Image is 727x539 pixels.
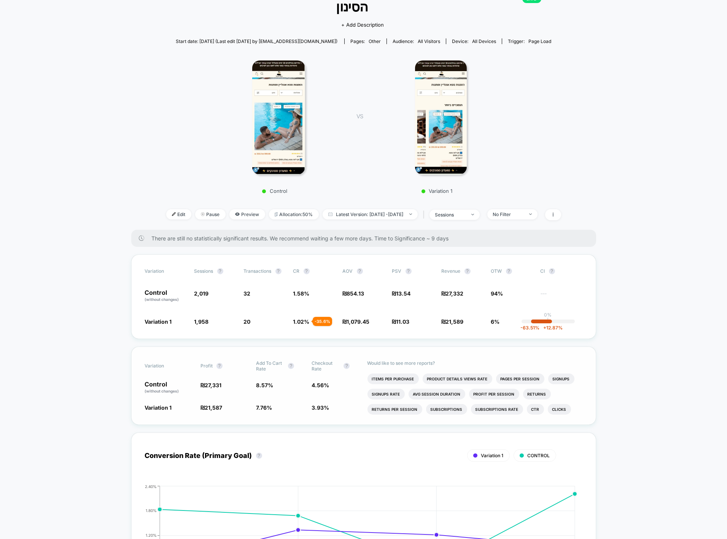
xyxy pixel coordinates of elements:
span: Preview [229,209,265,219]
p: | [547,318,549,323]
span: OTW [491,268,533,274]
span: There are still no statistically significant results. We recommend waiting a few more days . Time... [152,235,581,242]
p: Control [145,381,193,394]
span: ₪ [442,318,464,325]
button: ? [216,363,223,369]
li: Signups Rate [367,389,405,399]
button: ? [217,268,223,274]
img: end [409,213,412,215]
li: Profit Per Session [469,389,519,399]
span: CONTROL [528,453,550,458]
span: ₪ [442,290,464,297]
div: Audience: [393,38,440,44]
span: ₪ [343,318,370,325]
span: Start date: [DATE] (Last edit [DATE] by [EMAIL_ADDRESS][DOMAIN_NAME]) [176,38,337,44]
span: 27,331 [205,382,221,388]
img: calendar [328,212,332,216]
li: Items Per Purchase [367,374,419,384]
button: ? [506,268,512,274]
span: ₪ [343,290,364,297]
img: end [529,213,532,215]
button: ? [304,268,310,274]
span: 1,958 [194,318,209,325]
span: Pause [195,209,226,219]
span: Device: [446,38,502,44]
span: CR [293,268,300,274]
span: Variation 1 [145,404,172,411]
span: 1.02 % [293,318,310,325]
tspan: 2.40% [145,484,157,488]
span: (without changes) [145,389,179,393]
span: + [543,325,546,331]
p: Variation 1 [371,188,504,194]
li: Clicks [548,404,571,415]
span: 21,587 [205,404,222,411]
span: 20 [244,318,251,325]
span: Variation 1 [481,453,504,458]
tspan: 1.20% [146,533,157,537]
img: end [471,214,474,215]
li: Returns [523,389,551,399]
span: 11.03 [396,318,410,325]
span: -63.51 % [520,325,539,331]
li: Signups [548,374,574,384]
span: (without changes) [145,297,179,302]
span: VS [356,113,363,119]
img: end [201,212,205,216]
img: rebalance [275,212,278,216]
img: Variation 1 main [415,60,467,175]
span: 32 [244,290,251,297]
li: Pages Per Session [496,374,544,384]
span: Allocation: 50% [269,209,319,219]
li: Avg Session Duration [409,389,465,399]
span: Revenue [442,268,461,274]
span: | [422,209,430,220]
div: - 35.6 % [313,317,332,326]
p: Control [208,188,341,194]
button: ? [406,268,412,274]
span: ₪ [200,404,222,411]
span: 3.93 % [312,404,329,411]
span: Page Load [528,38,551,44]
span: Variation [145,268,187,274]
p: Control [145,289,187,302]
span: Variation 1 [145,318,172,325]
span: all devices [472,38,496,44]
span: 13.54 [396,290,411,297]
li: Returns Per Session [367,404,422,415]
span: 94% [491,290,503,297]
button: ? [465,268,471,274]
span: ₪ [200,382,221,388]
div: Trigger: [508,38,551,44]
span: Profit [200,363,213,369]
span: Add To Cart Rate [256,360,284,372]
span: 21,589 [446,318,464,325]
div: sessions [435,212,466,218]
span: 27,332 [446,290,464,297]
span: 6% [491,318,500,325]
span: 1.58 % [293,290,310,297]
div: Pages: [350,38,381,44]
span: ₪ [392,290,411,297]
span: Latest Version: [DATE] - [DATE] [323,209,418,219]
span: 1,079.45 [347,318,370,325]
span: 7.76 % [256,404,272,411]
span: ₪ [392,318,410,325]
img: Control main [252,60,305,175]
span: AOV [343,268,353,274]
span: --- [541,291,582,302]
img: edit [172,212,176,216]
li: Subscriptions [426,404,467,415]
span: CI [541,268,582,274]
button: ? [357,268,363,274]
button: ? [344,363,350,369]
span: Sessions [194,268,213,274]
span: All Visitors [418,38,440,44]
span: PSV [392,268,402,274]
li: Subscriptions Rate [471,404,523,415]
span: other [369,38,381,44]
span: Edit [166,209,191,219]
li: Product Details Views Rate [423,374,492,384]
p: Would like to see more reports? [367,360,582,366]
div: No Filter [493,211,523,217]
